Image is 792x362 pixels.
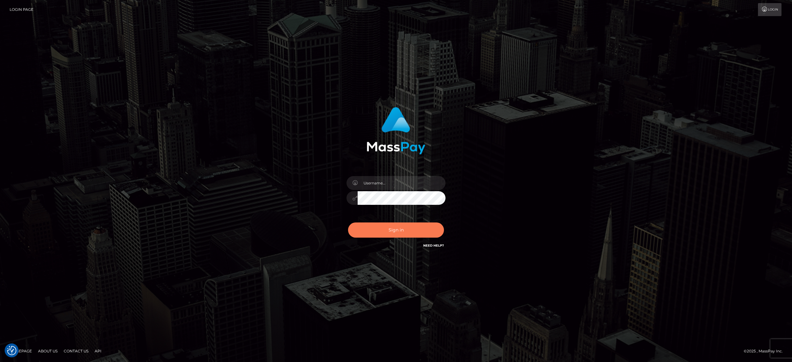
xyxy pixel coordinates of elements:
img: Revisit consent button [7,346,16,355]
a: Login Page [10,3,33,16]
a: API [92,346,104,356]
a: Login [758,3,781,16]
div: © 2025 , MassPay Inc. [744,348,787,355]
button: Consent Preferences [7,346,16,355]
a: About Us [36,346,60,356]
a: Need Help? [423,243,444,248]
input: Username... [358,176,445,190]
button: Sign in [348,222,444,238]
img: MassPay Login [367,107,425,154]
a: Homepage [7,346,34,356]
a: Contact Us [61,346,91,356]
